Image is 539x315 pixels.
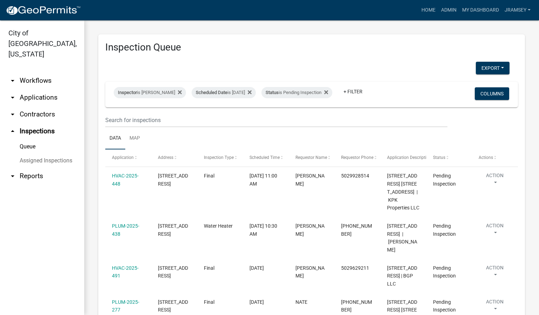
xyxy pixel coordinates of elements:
[387,155,431,160] span: Application Description
[479,222,511,240] button: Action
[114,87,186,98] div: is [PERSON_NAME]
[295,173,325,187] span: ANNA LUKING
[125,127,144,150] a: Map
[158,223,188,237] span: 1311 SANDSTONE DR
[387,265,417,287] span: 3005 INDUSTRIAL PARK 3009 Industrial Parkway | BGP LLC
[249,222,282,238] div: [DATE] 10:30 AM
[459,4,502,17] a: My Dashboard
[479,264,511,282] button: Action
[8,93,17,102] i: arrow_drop_down
[8,172,17,180] i: arrow_drop_down
[295,155,327,160] span: Requestor Name
[476,62,510,74] button: Export
[341,155,373,160] span: Requestor Phone
[502,4,533,17] a: jramsey
[433,155,445,160] span: Status
[192,87,256,98] div: is [DATE]
[479,155,493,160] span: Actions
[472,149,518,166] datatable-header-cell: Actions
[105,127,125,150] a: Data
[243,149,289,166] datatable-header-cell: Scheduled Time
[118,90,137,95] span: Inspector
[433,265,456,279] span: Pending Inspection
[158,155,173,160] span: Address
[158,265,188,279] span: 3005 INDUSTRIAL PARK
[249,172,282,188] div: [DATE] 11:00 AM
[475,87,509,100] button: Columns
[249,298,282,306] div: [DATE]
[158,299,188,313] span: 5 CEDARGROVE LANE
[338,85,368,98] a: + Filter
[204,299,214,305] span: Final
[8,76,17,85] i: arrow_drop_down
[341,223,372,237] span: 502-727-8713
[105,41,518,53] h3: Inspection Queue
[433,173,456,187] span: Pending Inspection
[419,4,438,17] a: Home
[8,127,17,135] i: arrow_drop_up
[112,223,139,237] a: PLUM-2025-438
[341,299,372,313] span: 502-296-2555
[261,87,332,98] div: is Pending Inspection
[341,265,369,271] span: 5029629211
[433,223,456,237] span: Pending Inspection
[112,265,139,279] a: HVAC-2025-491
[289,149,335,166] datatable-header-cell: Requestor Name
[105,113,447,127] input: Search for inspections
[438,4,459,17] a: Admin
[204,173,214,179] span: Final
[112,173,139,187] a: HVAC-2025-448
[204,155,234,160] span: Inspection Type
[112,155,134,160] span: Application
[105,149,151,166] datatable-header-cell: Application
[295,299,307,305] span: NATE
[334,149,380,166] datatable-header-cell: Requestor Phone
[158,173,188,187] span: 4818 NEW CHAPEL ROAD
[249,264,282,272] div: [DATE]
[433,299,456,313] span: Pending Inspection
[380,149,426,166] datatable-header-cell: Application Description
[249,155,280,160] span: Scheduled Time
[341,173,369,179] span: 5029928514
[151,149,197,166] datatable-header-cell: Address
[295,223,325,237] span: ANITA TATUM
[387,223,417,253] span: 1311 SANDSTONE DR 1311 Sandstone Drive | Tatum Anita
[295,265,325,279] span: Jaxon Stauffer
[479,172,511,189] button: Action
[8,110,17,119] i: arrow_drop_down
[387,173,419,210] span: 4818 NEW CHAPEL ROAD 4818 New Chapel Road | KPK Properties LLC
[197,149,243,166] datatable-header-cell: Inspection Type
[112,299,139,313] a: PLUM-2025-277
[196,90,227,95] span: Scheduled Date
[204,265,214,271] span: Final
[266,90,279,95] span: Status
[426,149,472,166] datatable-header-cell: Status
[204,223,233,229] span: Water Heater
